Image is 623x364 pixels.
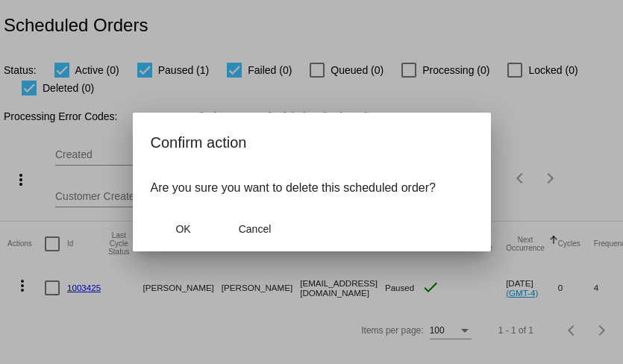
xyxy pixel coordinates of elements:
[175,223,190,235] span: OK
[151,131,473,154] h2: Confirm action
[151,216,216,242] button: Close dialog
[151,181,473,195] p: Are you sure you want to delete this scheduled order?
[239,223,272,235] span: Cancel
[222,216,288,242] button: Close dialog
